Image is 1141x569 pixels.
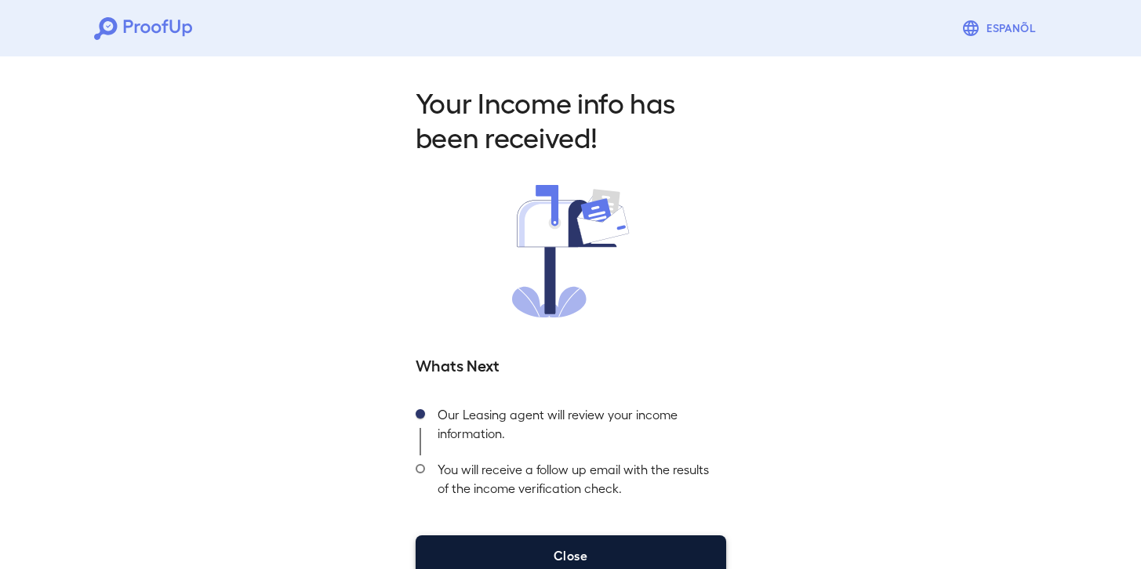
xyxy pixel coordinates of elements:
div: Our Leasing agent will review your income information. [425,400,726,455]
h5: Whats Next [416,353,726,375]
img: received.svg [512,185,630,317]
div: You will receive a follow up email with the results of the income verification check. [425,455,726,510]
h2: Your Income info has been received! [416,85,726,154]
button: Espanõl [955,13,1047,44]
